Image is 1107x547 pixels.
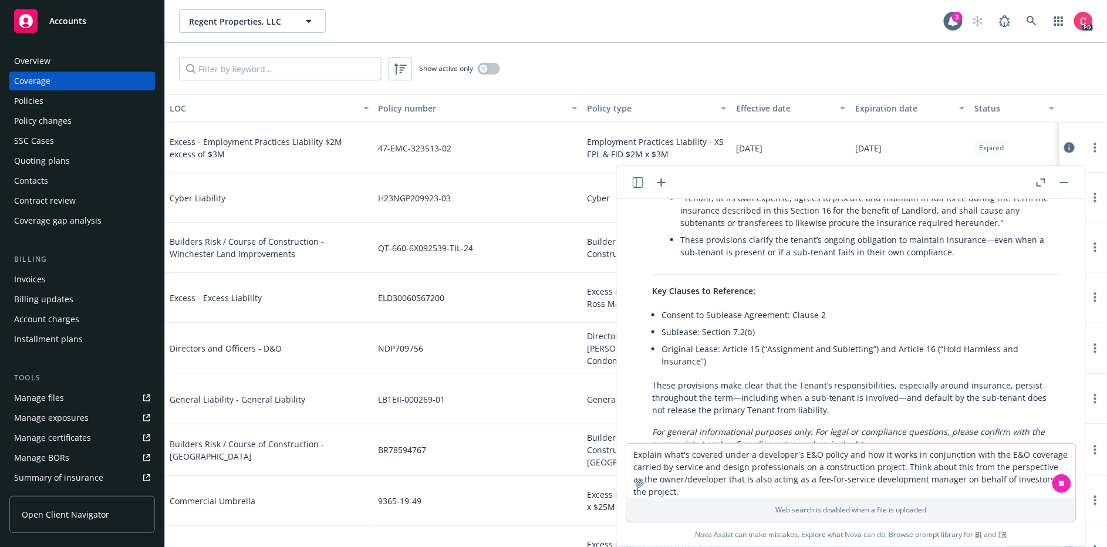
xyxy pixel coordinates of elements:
div: Expiration date [855,103,952,115]
a: Report a Bug [993,9,1017,33]
div: Invoices [14,270,46,289]
div: Summary of insurance [14,468,103,487]
div: Overview [14,52,50,70]
button: Regent Properties, LLC [179,9,326,33]
span: Excess Liability - (LAYER 3) | $25M x $25M [587,488,727,513]
a: Invoices [9,270,155,289]
div: Installment plans [14,330,83,349]
a: TR [998,529,1007,539]
div: Manage certificates [14,428,91,447]
span: General Liability - General Liability [170,393,346,406]
div: SSC Cases [14,131,54,150]
span: QT-660-6X092539-TIL-24 [379,242,474,254]
a: Policy changes [9,112,155,130]
div: Billing updates [14,290,73,309]
a: Contacts [9,171,155,190]
span: ELD30060567200 [379,292,445,304]
a: Contract review [9,191,155,210]
div: Policy changes [14,112,72,130]
p: These provisions make clear that the Tenant’s responsibilities, especially around insurance, pers... [652,379,1059,416]
a: Manage exposures [9,408,155,427]
div: Coverage gap analysis [14,211,102,230]
div: 3 [952,12,963,22]
li: Consent to Sublease Agreement: Clause 2 [662,306,1059,323]
a: Coverage gap analysis [9,211,155,230]
span: General Liability [587,393,651,406]
li: Original Lease: Article 15 (“Assignment and Subletting”) and Article 16 (“Hold Harmless and Insur... [662,340,1059,370]
div: Contacts [14,171,48,190]
li: Sublease: Section 7.2(b) [662,323,1059,340]
div: LOC [170,103,356,115]
a: Summary of insurance [9,468,155,487]
span: [DATE] [736,142,762,154]
span: Builders Risk / Course of Construction [587,235,727,260]
div: Policy type [587,103,714,115]
a: more [1088,392,1102,406]
div: Manage BORs [14,448,69,467]
span: Excess - Employment Practices Liability $2M excess of $3M [170,136,369,160]
a: Coverage [9,72,155,90]
a: Quoting plans [9,151,155,170]
a: Manage files [9,389,155,407]
span: Commercial Umbrella [170,495,346,507]
span: [DATE] [855,142,882,154]
input: Filter by keyword... [179,57,382,80]
div: Policy number [379,103,565,115]
a: Start snowing [966,9,990,33]
div: Contract review [14,191,76,210]
button: Effective date [731,94,851,123]
a: Installment plans [9,330,155,349]
span: 9365-19-49 [379,495,422,507]
span: 47-EMC-323513-02 [379,142,452,154]
div: Status [974,103,1041,115]
div: Policies [14,92,43,110]
li: (pages 20–22): [671,175,1059,263]
a: Accounts [9,5,155,38]
div: Quoting plans [14,151,70,170]
a: more [1088,291,1102,305]
span: Expired [979,143,1004,153]
span: Builders Risk / Course of Construction - Winchester Land Improvements [170,235,369,260]
a: Switch app [1047,9,1071,33]
a: Search [1020,9,1044,33]
span: Directors and Officers - D&O [170,342,346,354]
div: Billing [9,254,155,265]
a: Account charges [9,310,155,329]
span: BR78594767 [379,444,427,456]
a: Overview [9,52,155,70]
div: Tools [9,372,155,384]
a: SSC Cases [9,131,155,150]
li: These provisions clarify the tenant’s ongoing obligation to maintain insurance—even when a sub-te... [680,231,1059,261]
button: Expiration date [851,94,970,123]
span: Builders Risk / Course of Construction - [GEOGRAPHIC_DATA] [587,431,727,468]
span: Employment Practices Liability - XS EPL & FID $2M x $3M [587,136,727,160]
span: LB1EII-000269-01 [379,393,446,406]
a: more [1088,191,1102,205]
span: NDP709756 [379,342,424,354]
span: Show active only [419,63,473,73]
li: "Tenant, at its own expense, agrees to procure and maintain in full force during the Term the ins... [680,190,1059,231]
button: Status [970,94,1059,123]
span: Regent Properties, LLC [189,15,291,28]
a: more [1088,494,1102,508]
span: Open Client Navigator [22,508,109,521]
span: Key Clauses to Reference: [652,285,755,296]
button: Policy number [374,94,583,123]
button: Policy type [582,94,731,123]
span: Excess Liability - 24-25 XS Liab - Ross Master Condo - Endurance [587,285,727,310]
span: H23NGP209923-03 [379,192,451,204]
span: Nova Assist can make mistakes. Explore what Nova can do: Browse prompt library for and [695,522,1007,546]
a: more [1088,443,1102,457]
div: Coverage [14,72,50,90]
span: Accounts [49,16,86,26]
a: more [1088,241,1102,255]
span: Directors and Officers - 2000 [PERSON_NAME] Master Condominium [587,330,727,367]
a: more [1088,342,1102,356]
a: Policies [9,92,155,110]
div: Account charges [14,310,79,329]
p: Web search is disabled when a file is uploaded [633,505,1069,515]
span: Cyber Liability [170,192,346,204]
div: Effective date [736,103,833,115]
a: Manage certificates [9,428,155,447]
